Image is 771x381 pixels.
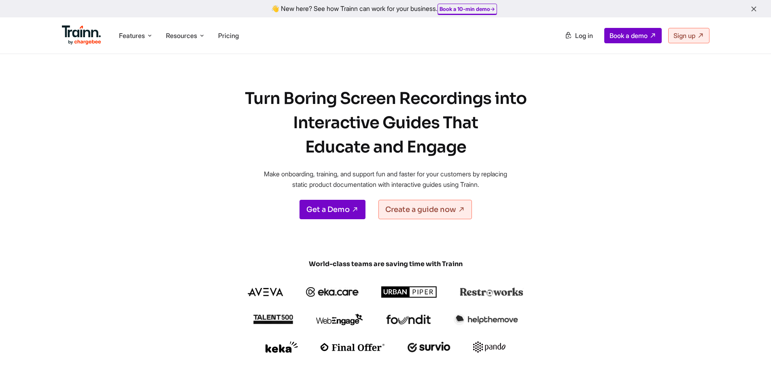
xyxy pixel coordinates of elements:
img: survio logo [408,342,451,352]
img: restroworks logo [460,288,523,296]
img: helpthemove logo [454,314,518,325]
img: webengage logo [316,314,363,325]
b: Book a 10-min demo [440,6,490,12]
img: keka logo [265,341,298,353]
a: Pricing [218,32,239,40]
a: Get a Demo [299,200,365,219]
span: World-class teams are saving time with Trainn [191,260,580,269]
span: Sign up [673,32,695,40]
h1: Turn Boring Screen Recordings into Interactive Guides That Educate and Engage [228,87,544,159]
img: talent500 logo [253,314,293,324]
img: ekacare logo [306,287,359,297]
img: finaloffer logo [321,343,385,351]
div: Widget de chat [731,342,771,381]
img: pando logo [473,341,506,353]
p: Make onboarding, training, and support fun and faster for your customers by replacing static prod... [256,169,515,190]
img: Trainn Logo [62,25,102,45]
img: urbanpiper logo [381,286,437,298]
img: aveva logo [248,288,283,296]
iframe: Chat Widget [731,342,771,381]
span: Log in [575,32,593,40]
a: Create a guide now [378,200,472,219]
a: Log in [560,28,598,43]
a: Book a 10-min demo→ [440,6,495,12]
a: Book a demo [604,28,662,43]
span: Features [119,31,145,40]
span: Resources [166,31,197,40]
img: foundit logo [386,315,431,324]
a: Sign up [668,28,709,43]
div: 👋 New here? See how Trainn can work for your business. [5,5,766,13]
span: Book a demo [610,32,648,40]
